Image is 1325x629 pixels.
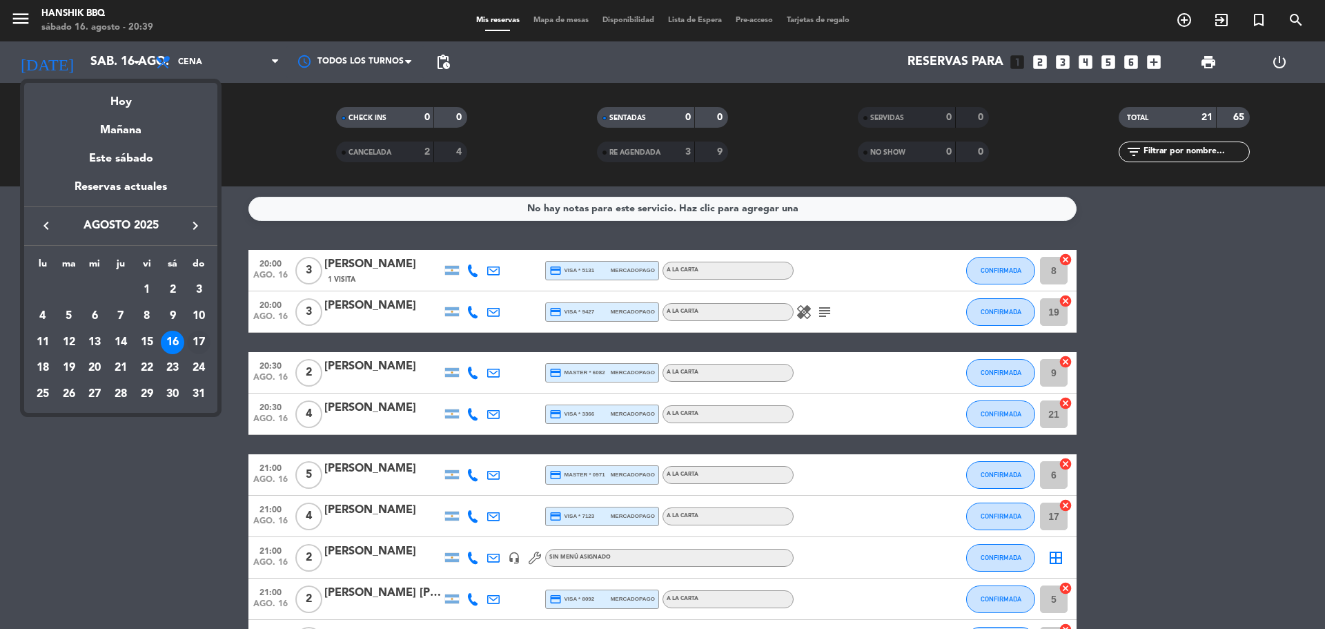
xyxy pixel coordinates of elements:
td: 6 de agosto de 2025 [81,303,108,329]
td: 16 de agosto de 2025 [160,329,186,356]
div: 8 [135,304,159,328]
div: Este sábado [24,139,217,178]
td: 27 de agosto de 2025 [81,381,108,407]
th: martes [56,256,82,278]
td: 3 de agosto de 2025 [186,277,212,303]
div: 11 [31,331,55,354]
div: 1 [135,278,159,302]
div: 17 [187,331,210,354]
td: 14 de agosto de 2025 [108,329,134,356]
td: 31 de agosto de 2025 [186,381,212,407]
div: 4 [31,304,55,328]
td: 21 de agosto de 2025 [108,355,134,381]
th: jueves [108,256,134,278]
td: 13 de agosto de 2025 [81,329,108,356]
div: 3 [187,278,210,302]
th: lunes [30,256,56,278]
div: Mañana [24,111,217,139]
td: 30 de agosto de 2025 [160,381,186,407]
div: 14 [109,331,132,354]
div: 28 [109,383,132,406]
td: 5 de agosto de 2025 [56,303,82,329]
td: 11 de agosto de 2025 [30,329,56,356]
td: 10 de agosto de 2025 [186,303,212,329]
span: agosto 2025 [59,217,183,235]
div: 26 [57,383,81,406]
div: 27 [83,383,106,406]
div: 22 [135,356,159,380]
div: 5 [57,304,81,328]
div: 16 [161,331,184,354]
th: domingo [186,256,212,278]
td: 9 de agosto de 2025 [160,303,186,329]
div: 18 [31,356,55,380]
td: 29 de agosto de 2025 [134,381,160,407]
div: 6 [83,304,106,328]
div: 15 [135,331,159,354]
div: 31 [187,383,210,406]
td: 19 de agosto de 2025 [56,355,82,381]
td: 23 de agosto de 2025 [160,355,186,381]
div: 13 [83,331,106,354]
th: sábado [160,256,186,278]
i: keyboard_arrow_left [38,217,55,234]
td: 8 de agosto de 2025 [134,303,160,329]
i: keyboard_arrow_right [187,217,204,234]
button: keyboard_arrow_right [183,217,208,235]
td: 7 de agosto de 2025 [108,303,134,329]
td: 18 de agosto de 2025 [30,355,56,381]
td: 17 de agosto de 2025 [186,329,212,356]
div: 20 [83,356,106,380]
td: 22 de agosto de 2025 [134,355,160,381]
div: 25 [31,383,55,406]
th: viernes [134,256,160,278]
div: 30 [161,383,184,406]
div: 2 [161,278,184,302]
td: AGO. [30,277,134,303]
td: 12 de agosto de 2025 [56,329,82,356]
td: 4 de agosto de 2025 [30,303,56,329]
td: 20 de agosto de 2025 [81,355,108,381]
div: Hoy [24,83,217,111]
div: 12 [57,331,81,354]
td: 24 de agosto de 2025 [186,355,212,381]
td: 1 de agosto de 2025 [134,277,160,303]
button: keyboard_arrow_left [34,217,59,235]
div: Reservas actuales [24,178,217,206]
div: 7 [109,304,132,328]
th: miércoles [81,256,108,278]
div: 21 [109,356,132,380]
div: 24 [187,356,210,380]
div: 10 [187,304,210,328]
div: 23 [161,356,184,380]
td: 28 de agosto de 2025 [108,381,134,407]
td: 2 de agosto de 2025 [160,277,186,303]
td: 26 de agosto de 2025 [56,381,82,407]
div: 19 [57,356,81,380]
td: 25 de agosto de 2025 [30,381,56,407]
div: 9 [161,304,184,328]
div: 29 [135,383,159,406]
td: 15 de agosto de 2025 [134,329,160,356]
